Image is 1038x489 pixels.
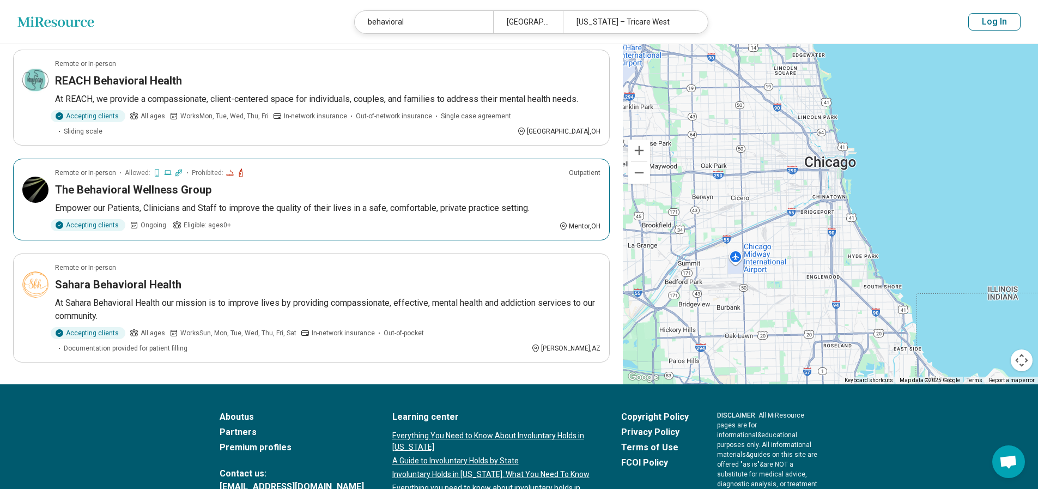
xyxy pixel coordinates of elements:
[51,327,125,339] div: Accepting clients
[717,412,755,419] span: DISCLAIMER
[900,377,960,383] span: Map data ©2025 Google
[441,111,511,121] span: Single case agreement
[392,410,593,424] a: Learning center
[55,263,116,273] p: Remote or In-person
[621,426,689,439] a: Privacy Policy
[51,110,125,122] div: Accepting clients
[989,377,1035,383] a: Report a map error
[392,469,593,480] a: Involuntary Holds in [US_STATE]: What You Need To Know
[845,377,893,384] button: Keyboard shortcuts
[141,328,165,338] span: All ages
[626,370,661,384] img: Google
[356,111,432,121] span: Out-of-network insurance
[1011,349,1033,371] button: Map camera controls
[180,328,296,338] span: Works Sun, Mon, Tue, Wed, Thu, Fri, Sat
[64,126,102,136] span: Sliding scale
[55,182,211,197] h3: The Behavioral Wellness Group
[628,162,650,184] button: Zoom out
[621,410,689,424] a: Copyright Policy
[184,220,231,230] span: Eligible: ages 0+
[64,343,187,353] span: Documentation provided for patient filling
[55,93,600,106] p: At REACH, we provide a compassionate, client-centered space for individuals, couples, and familie...
[51,219,125,231] div: Accepting clients
[55,73,182,88] h3: REACH Behavioral Health
[220,467,364,480] span: Contact us:
[55,59,116,69] p: Remote or In-person
[220,410,364,424] a: Aboutus
[141,220,166,230] span: Ongoing
[563,11,701,33] div: [US_STATE] – Tricare West
[392,430,593,453] a: Everything You Need to Know About Involuntary Holds in [US_STATE]
[55,277,181,292] h3: Sahara Behavioral Health
[992,445,1025,478] div: Open chat
[626,370,661,384] a: Open this area in Google Maps (opens a new window)
[569,168,600,178] p: Outpatient
[967,377,982,383] a: Terms (opens in new tab)
[220,426,364,439] a: Partners
[192,168,223,178] span: Prohibited:
[493,11,562,33] div: [GEOGRAPHIC_DATA], [GEOGRAPHIC_DATA]
[517,126,600,136] div: [GEOGRAPHIC_DATA] , OH
[968,13,1021,31] button: Log In
[141,111,165,121] span: All ages
[125,168,150,178] span: Allowed:
[531,343,600,353] div: [PERSON_NAME] , AZ
[628,140,650,161] button: Zoom in
[55,297,600,323] p: At Sahara Behavioral Health our mission is to improve lives by providing compassionate, effective...
[559,221,600,231] div: Mentor , OH
[55,168,116,178] p: Remote or In-person
[284,111,347,121] span: In-network insurance
[621,441,689,454] a: Terms of Use
[384,328,424,338] span: Out-of-pocket
[392,455,593,467] a: A Guide to Involuntary Holds by State
[355,11,493,33] div: behavioral
[220,441,364,454] a: Premium profiles
[621,456,689,469] a: FCOI Policy
[180,111,269,121] span: Works Mon, Tue, Wed, Thu, Fri
[312,328,375,338] span: In-network insurance
[55,202,600,215] p: Empower our Patients, Clinicians and Staff to improve the quality of their lives in a safe, comfo...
